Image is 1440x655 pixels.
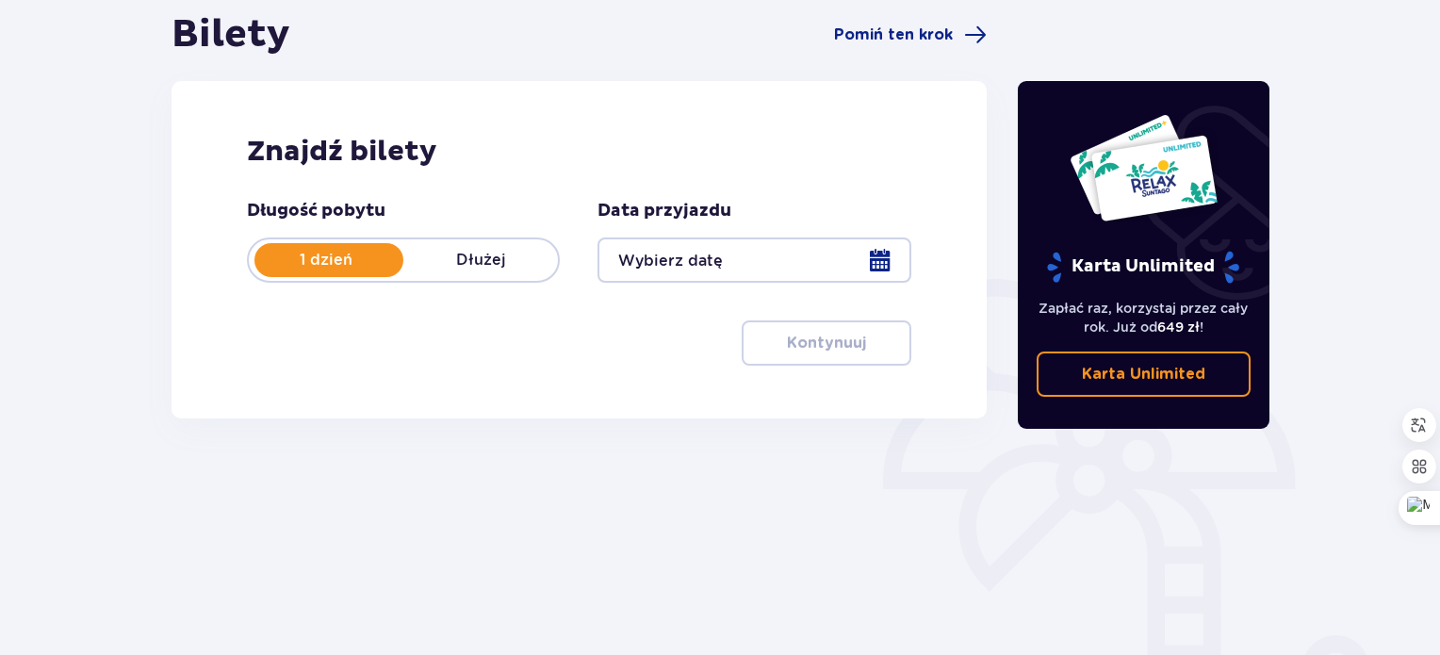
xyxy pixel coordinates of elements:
[834,25,953,45] span: Pomiń ten krok
[742,320,911,366] button: Kontynuuj
[1037,352,1252,397] a: Karta Unlimited
[172,11,290,58] h1: Bilety
[597,200,731,222] p: Data przyjazdu
[247,134,911,170] h2: Znajdź bilety
[249,250,403,270] p: 1 dzień
[1157,319,1200,335] span: 649 zł
[1045,251,1241,284] p: Karta Unlimited
[787,333,866,353] p: Kontynuuj
[1037,299,1252,336] p: Zapłać raz, korzystaj przez cały rok. Już od !
[247,200,385,222] p: Długość pobytu
[403,250,558,270] p: Dłużej
[1082,364,1205,385] p: Karta Unlimited
[834,24,987,46] a: Pomiń ten krok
